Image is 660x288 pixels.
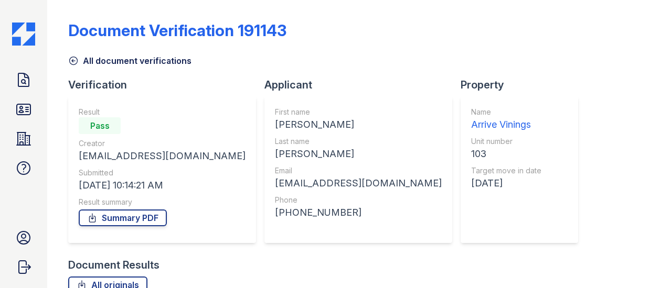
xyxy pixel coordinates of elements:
[471,165,541,176] div: Target move in date
[79,209,167,226] a: Summary PDF
[275,195,442,205] div: Phone
[461,77,587,92] div: Property
[471,147,541,161] div: 103
[79,117,121,134] div: Pass
[471,107,541,117] div: Name
[471,136,541,147] div: Unit number
[275,117,442,132] div: [PERSON_NAME]
[79,107,246,117] div: Result
[68,21,286,40] div: Document Verification 191143
[264,77,461,92] div: Applicant
[275,165,442,176] div: Email
[275,176,442,191] div: [EMAIL_ADDRESS][DOMAIN_NAME]
[79,149,246,163] div: [EMAIL_ADDRESS][DOMAIN_NAME]
[275,205,442,220] div: [PHONE_NUMBER]
[79,197,246,207] div: Result summary
[275,147,442,161] div: [PERSON_NAME]
[275,107,442,117] div: First name
[79,138,246,149] div: Creator
[275,136,442,147] div: Last name
[471,117,541,132] div: Arrive Vinings
[471,176,541,191] div: [DATE]
[79,178,246,193] div: [DATE] 10:14:21 AM
[68,77,264,92] div: Verification
[68,54,191,67] a: All document verifications
[68,258,159,272] div: Document Results
[79,168,246,178] div: Submitted
[471,107,541,132] a: Name Arrive Vinings
[12,23,35,46] img: CE_Icon_Blue-c292c112584629df590d857e76928e9f676e5b41ef8f769ba2f05ee15b207248.png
